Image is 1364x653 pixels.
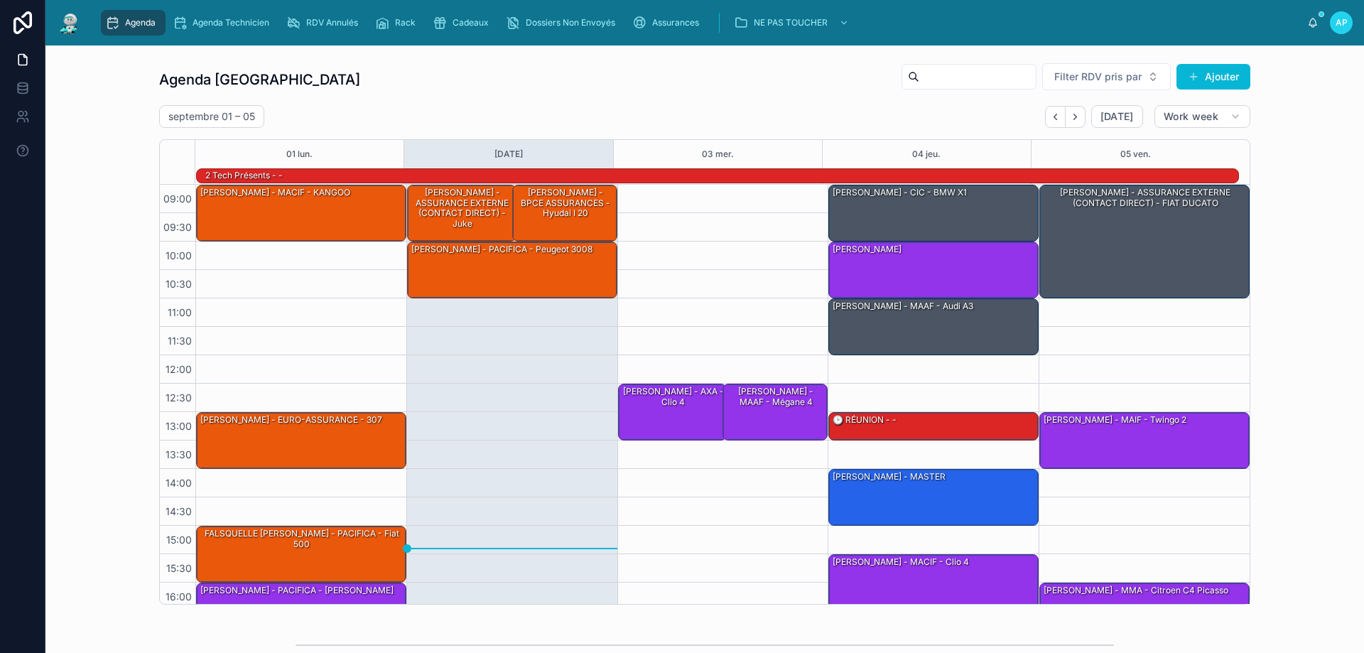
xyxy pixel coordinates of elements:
button: 04 jeu. [912,140,941,168]
a: RDV Annulés [282,10,368,36]
div: [PERSON_NAME] - MAAF - Mégane 4 [725,385,826,409]
span: 13:30 [162,448,195,460]
div: [PERSON_NAME] - EURO-ASSURANCE - 307 [197,413,406,468]
div: [PERSON_NAME] - MASTER [829,470,1038,525]
div: [PERSON_NAME] - MAIF - Twingo 2 [1040,413,1249,468]
span: 15:30 [163,562,195,574]
img: App logo [57,11,82,34]
button: Next [1066,106,1086,128]
div: [PERSON_NAME] - ASSURANCE EXTERNE (CONTACT DIRECT) - FIAT DUCATO [1042,186,1248,210]
div: [PERSON_NAME] [831,243,903,256]
span: Agenda [125,17,156,28]
span: AP [1336,17,1348,28]
a: Rack [371,10,426,36]
a: Agenda Technicien [168,10,279,36]
div: FALSQUELLE [PERSON_NAME] - PACIFICA - Fiat 500 [197,527,406,582]
div: [PERSON_NAME] - CIC - BMW x1 [831,186,968,199]
div: [PERSON_NAME] - MMA - citroen C4 Picasso [1040,583,1249,639]
div: [PERSON_NAME] - CIC - BMW x1 [829,185,1038,241]
span: Cadeaux [453,17,489,28]
span: [DATE] [1100,110,1134,123]
div: [PERSON_NAME] [829,242,1038,298]
div: [PERSON_NAME] - MACIF - KANGOO [197,185,406,241]
span: Dossiers Non Envoyés [526,17,615,28]
button: [DATE] [1091,105,1143,128]
div: [PERSON_NAME] - ASSURANCE EXTERNE (CONTACT DIRECT) - juke [410,186,515,230]
span: Rack [395,17,416,28]
div: [PERSON_NAME] - MACIF - KANGOO [199,186,352,199]
span: 14:30 [162,505,195,517]
button: 01 lun. [286,140,313,168]
button: 03 mer. [702,140,734,168]
span: 13:00 [162,420,195,432]
span: Assurances [652,17,699,28]
div: [PERSON_NAME] - MASTER [831,470,947,483]
div: [PERSON_NAME] - PACIFICA - [PERSON_NAME] [199,584,395,597]
button: [DATE] [494,140,523,168]
div: [PERSON_NAME] - PACIFICA - Peugeot 3008 [410,243,594,256]
button: Ajouter [1176,64,1250,90]
button: Select Button [1042,63,1171,90]
div: [PERSON_NAME] - PACIFICA - Peugeot 3008 [408,242,617,298]
div: [PERSON_NAME] - MAAF - audi A3 [831,300,975,313]
div: [PERSON_NAME] - MAIF - Twingo 2 [1042,414,1188,426]
button: Back [1045,106,1066,128]
div: [PERSON_NAME] - BPCE ASSURANCES - hyudai i 20 [513,185,617,241]
div: [PERSON_NAME] - BPCE ASSURANCES - hyudai i 20 [515,186,616,220]
div: [PERSON_NAME] - AXA - Clio 4 [621,385,726,409]
a: Dossiers Non Envoyés [502,10,625,36]
span: 09:30 [160,221,195,233]
div: scrollable content [94,7,1307,38]
a: Agenda [101,10,166,36]
span: 11:00 [164,306,195,318]
div: 2 Tech présents - - [204,169,284,182]
div: [PERSON_NAME] - MAAF - Mégane 4 [723,384,827,440]
div: [PERSON_NAME] - PACIFICA - [PERSON_NAME] [197,583,406,639]
span: 10:00 [162,249,195,261]
div: [PERSON_NAME] - MAAF - audi A3 [829,299,1038,355]
span: 11:30 [164,335,195,347]
div: [PERSON_NAME] - ASSURANCE EXTERNE (CONTACT DIRECT) - juke [408,185,516,241]
div: FALSQUELLE [PERSON_NAME] - PACIFICA - Fiat 500 [199,527,405,551]
span: NE PAS TOUCHER [754,17,828,28]
span: 12:00 [162,363,195,375]
span: 15:00 [163,534,195,546]
div: 2 Tech présents - - [204,168,284,183]
h2: septembre 01 – 05 [168,109,255,124]
div: [PERSON_NAME] - MMA - citroen C4 Picasso [1042,584,1230,597]
button: 05 ven. [1120,140,1151,168]
div: [PERSON_NAME] - AXA - Clio 4 [619,384,727,440]
a: Assurances [628,10,709,36]
span: 16:00 [162,590,195,603]
span: Filter RDV pris par [1054,70,1142,84]
h1: Agenda [GEOGRAPHIC_DATA] [159,70,360,90]
span: Agenda Technicien [193,17,269,28]
div: [PERSON_NAME] - EURO-ASSURANCE - 307 [199,414,384,426]
span: RDV Annulés [306,17,358,28]
a: Cadeaux [428,10,499,36]
div: [PERSON_NAME] - ASSURANCE EXTERNE (CONTACT DIRECT) - FIAT DUCATO [1040,185,1249,298]
span: Work week [1164,110,1218,123]
span: 14:00 [162,477,195,489]
div: 🕒 RÉUNION - - [831,414,898,426]
a: NE PAS TOUCHER [730,10,856,36]
button: Work week [1154,105,1250,128]
span: 10:30 [162,278,195,290]
span: 12:30 [162,392,195,404]
div: 🕒 RÉUNION - - [829,413,1038,440]
div: [PERSON_NAME] - MACIF - Clio 4 [831,556,970,568]
span: 09:00 [160,193,195,205]
div: [PERSON_NAME] - MACIF - Clio 4 [829,555,1038,639]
